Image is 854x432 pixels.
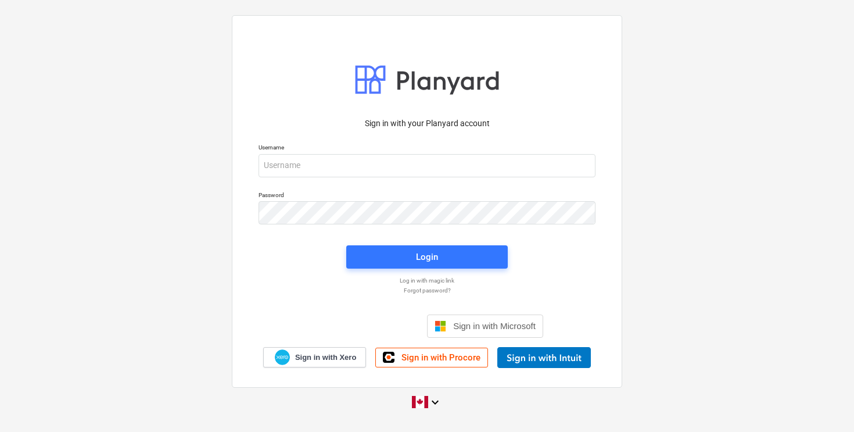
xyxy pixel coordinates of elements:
[259,154,595,177] input: Username
[253,287,601,294] a: Forgot password?
[259,191,595,201] p: Password
[346,245,508,269] button: Login
[375,348,488,367] a: Sign in with Procore
[259,144,595,153] p: Username
[295,352,356,363] span: Sign in with Xero
[275,349,290,365] img: Xero logo
[305,313,424,339] iframe: Sign in with Google Button
[416,249,438,265] div: Login
[428,395,442,409] i: keyboard_arrow_down
[435,320,446,332] img: Microsoft logo
[453,321,536,331] span: Sign in with Microsoft
[401,352,480,363] span: Sign in with Procore
[263,347,367,367] a: Sign in with Xero
[259,117,595,130] p: Sign in with your Planyard account
[253,277,601,284] a: Log in with magic link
